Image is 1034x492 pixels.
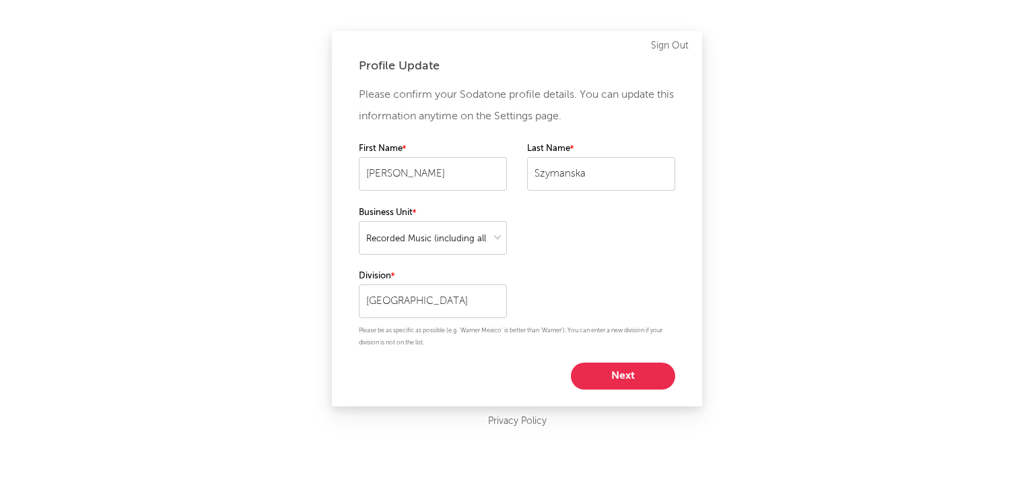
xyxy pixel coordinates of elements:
p: Please confirm your Sodatone profile details. You can update this information anytime on the Sett... [359,84,675,127]
input: Your last name [527,157,675,191]
input: Your division [359,284,507,318]
label: First Name [359,141,507,157]
button: Next [571,363,675,390]
input: Your first name [359,157,507,191]
label: Business Unit [359,205,507,221]
div: Profile Update [359,58,675,74]
a: Privacy Policy [488,413,547,430]
label: Last Name [527,141,675,157]
p: Please be as specific as possible (e.g. 'Warner Mexico' is better than 'Warner'). You can enter a... [359,325,675,349]
label: Division [359,268,507,284]
a: Sign Out [651,38,689,54]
